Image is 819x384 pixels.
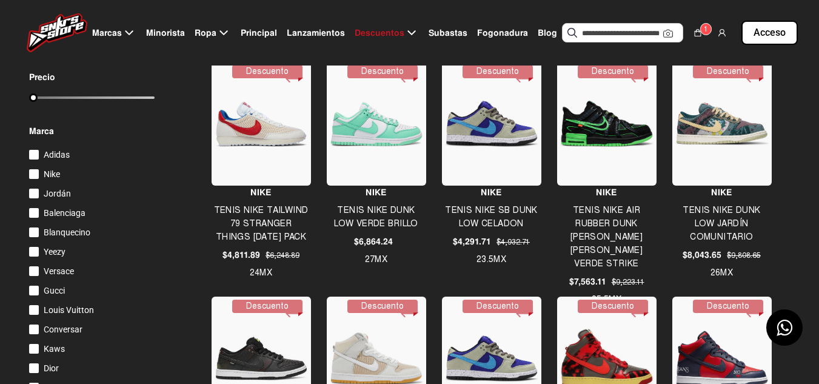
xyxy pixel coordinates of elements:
font: Descuento [246,301,289,311]
font: 26MX [710,268,734,278]
font: Descuento [361,301,404,311]
font: $9,223.11 [612,278,644,286]
font: TENIS NIKE SB DUNK LOW CELADON [445,205,538,229]
font: Conversar [44,325,82,334]
font: Acceso [754,27,786,38]
font: TENIS NIKE TAILWIND 79 STRANGER THINGS [DATE] PACK [214,205,309,242]
font: Descuento [592,66,634,76]
font: 1 [704,25,708,33]
font: Descuento [361,66,404,76]
font: Principal [241,27,277,38]
font: Blanquecino [44,227,90,237]
img: logo [27,13,87,52]
font: $4,811.89 [222,249,260,260]
font: Nike [481,187,502,198]
img: TENIS NIKE DUNK LOW VERDE BRILLO [330,101,423,147]
font: Blog [538,27,557,38]
font: Descuento [476,66,519,76]
font: 25.5MX [592,294,622,305]
font: TENIS NIKE AIR RUBBER DUNK [PERSON_NAME] [PERSON_NAME] VERDE STRIKE [570,205,643,269]
font: Fogonadura [477,27,528,38]
font: 23.5MX [476,254,507,264]
font: Nike [44,169,60,179]
font: Descuento [707,66,749,76]
font: Lanzamientos [287,27,345,38]
font: $8,043.65 [683,249,721,260]
font: Nike [250,187,272,198]
font: Nike [366,187,387,198]
font: $6,248.89 [266,251,299,260]
font: Louis Vuitton [44,305,94,315]
img: compras [693,28,703,38]
img: Cámara [663,29,673,38]
font: Descuento [592,301,634,311]
font: Minorista [146,27,185,38]
font: Dior [44,363,59,373]
font: Ropa [195,27,216,38]
font: Gucci [44,286,65,295]
img: TENIS NIKE TAILWIND 79 STRANGER THINGS INDEPENDENCE DAY PACK [215,101,308,148]
img: TENIS NIKE SB DUNK LOW CELADON [445,100,538,147]
img: TENIS NIKE SB DUNK LOW CELADON [445,335,538,382]
font: $9,808.65 [727,251,761,260]
font: 24MX [250,268,273,278]
font: Subastas [429,27,467,38]
font: Descuentos [355,27,404,38]
font: 27MX [365,254,388,264]
font: Descuento [246,66,289,76]
font: Descuento [476,301,519,311]
font: Versace [44,266,74,276]
font: Yeezy [44,247,65,257]
img: TENIS NIKE AIR RUBBER DUNK BLANCO ROJO VERDE STRIKE [560,100,654,147]
img: usuario [717,28,727,38]
font: Precio [29,72,55,83]
img: TENIS NIKE SB DUNK LOW CIVILIST [215,336,308,381]
font: Nike [596,187,617,198]
font: Jordán [44,189,71,198]
font: Kaws [44,344,65,354]
font: Adidas [44,150,70,160]
font: TENIS NIKE DUNK LOW JARDÍN COMUNITARIO [683,205,760,242]
font: $6,864.24 [354,236,393,247]
font: $7,563.11 [569,276,606,287]
font: Descuento [707,301,749,311]
font: Marcas [92,27,122,38]
img: TENIS NIKE DUNK LOW JARDÍN COMUNITARIO [675,102,769,146]
font: Marca [29,126,54,136]
font: $4,291.71 [453,236,491,247]
font: $4,932.71 [496,238,530,246]
font: TENIS NIKE DUNK LOW VERDE BRILLO [334,205,418,229]
font: Balenciaga [44,208,85,218]
img: Buscar [567,28,577,38]
font: Nike [711,187,732,198]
